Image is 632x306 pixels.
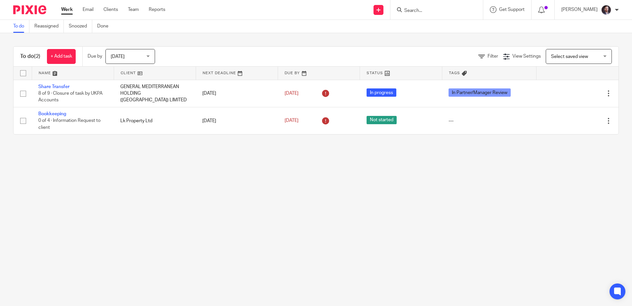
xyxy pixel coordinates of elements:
a: Snoozed [69,20,92,33]
span: [DATE] [285,119,298,123]
span: [DATE] [111,54,125,59]
a: Bookkeeping [38,112,66,116]
a: Clients [103,6,118,13]
a: + Add task [47,49,76,64]
input: Search [404,8,463,14]
a: Work [61,6,73,13]
span: Tags [449,71,460,75]
a: Reassigned [34,20,64,33]
span: 8 of 9 · Closure of task by UKPA Accounts [38,91,102,103]
a: Team [128,6,139,13]
p: Due by [88,53,102,60]
a: To do [13,20,29,33]
td: GENERAL MEDITERRANEAN HOLDING ([GEOGRAPHIC_DATA]) LIMITED [114,80,196,107]
span: Select saved view [551,54,588,59]
a: Share Transfer [38,84,69,89]
td: Lk Property Ltd [114,107,196,134]
a: Done [97,20,113,33]
span: [DATE] [285,91,298,96]
h1: To do [20,53,40,60]
td: [DATE] [196,107,278,134]
p: [PERSON_NAME] [561,6,598,13]
div: --- [449,118,530,124]
img: Pixie [13,5,46,14]
span: (2) [34,54,40,59]
td: [DATE] [196,80,278,107]
span: In Partner/Manager Review [449,88,511,97]
a: Email [83,6,94,13]
span: View Settings [512,54,541,59]
a: Reports [149,6,165,13]
span: Get Support [499,7,525,12]
img: Capture.PNG [601,5,612,15]
span: 0 of 4 · Information Request to client [38,119,100,130]
span: Not started [367,116,397,124]
span: Filter [488,54,498,59]
span: In progress [367,88,396,97]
